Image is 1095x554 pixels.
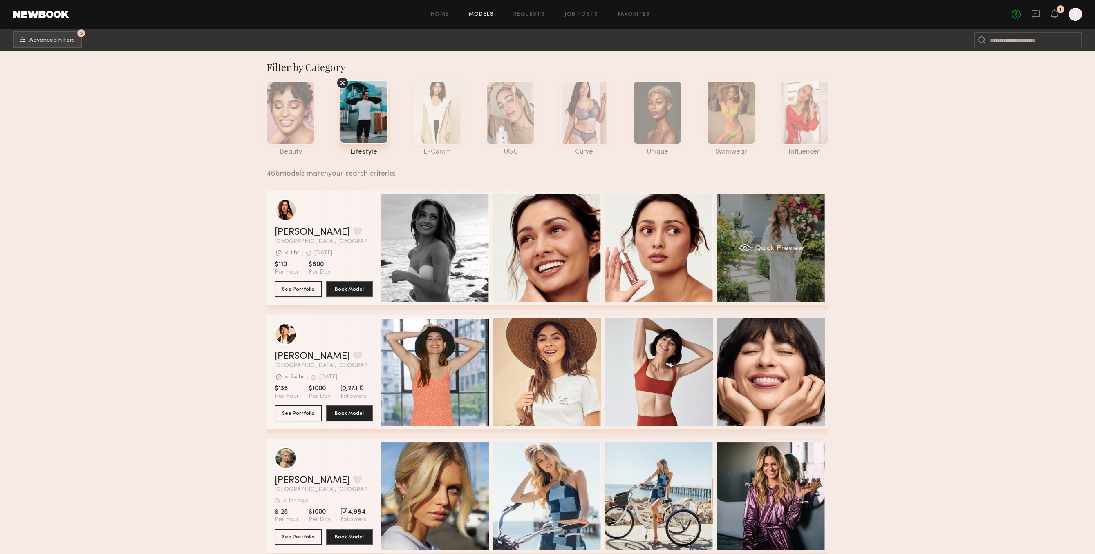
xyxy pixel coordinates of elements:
span: Quick Preview [755,245,804,252]
span: [GEOGRAPHIC_DATA], [GEOGRAPHIC_DATA] [275,487,373,493]
button: Book Model [326,405,373,421]
span: Followers [340,393,366,400]
span: Per Hour [275,393,299,400]
div: unique [633,149,682,156]
span: $110 [275,260,299,269]
span: [GEOGRAPHIC_DATA], [GEOGRAPHIC_DATA] [275,363,373,369]
button: Book Model [326,281,373,297]
span: 4,984 [340,508,366,516]
div: influencer [780,149,829,156]
div: beauty [266,149,315,156]
span: [GEOGRAPHIC_DATA], [GEOGRAPHIC_DATA] [275,239,373,245]
button: Book Model [326,529,373,545]
span: $135 [275,385,299,393]
a: Job Posts [564,12,598,17]
button: See Portfolio [275,281,322,297]
div: Filter by Category [266,60,829,73]
a: Models [469,12,494,17]
span: 5 [80,31,83,35]
span: Per Day [309,269,331,276]
a: Requests [513,12,545,17]
a: [PERSON_NAME] [275,352,350,361]
a: Y [1069,8,1082,21]
a: [PERSON_NAME] [275,476,350,485]
span: Per Day [309,393,331,400]
div: e-comm [413,149,462,156]
div: curve [560,149,609,156]
span: Per Hour [275,269,299,276]
span: Per Hour [275,516,299,523]
span: Advanced Filters [29,38,75,43]
div: < 1 hr [285,250,299,256]
span: $125 [275,508,299,516]
div: < 1hr ago [283,498,308,504]
button: See Portfolio [275,529,322,545]
div: [DATE] [319,374,337,380]
div: swimwear [707,149,755,156]
a: [PERSON_NAME] [275,227,350,237]
div: < 24 hr [285,374,304,380]
div: 466 models match your search criteria: [266,160,822,178]
span: $1000 [309,385,331,393]
a: Home [431,12,449,17]
button: 5Advanced Filters [13,31,82,48]
span: Followers [340,516,366,523]
span: $1000 [309,508,331,516]
div: [DATE] [314,250,332,256]
span: $800 [309,260,331,269]
button: See Portfolio [275,405,322,421]
div: UGC [486,149,535,156]
span: 27.1 K [340,385,366,393]
a: Favorites [618,12,650,17]
div: 1 [1059,7,1061,12]
div: lifestyle [340,149,388,156]
span: Per Day [309,516,331,523]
